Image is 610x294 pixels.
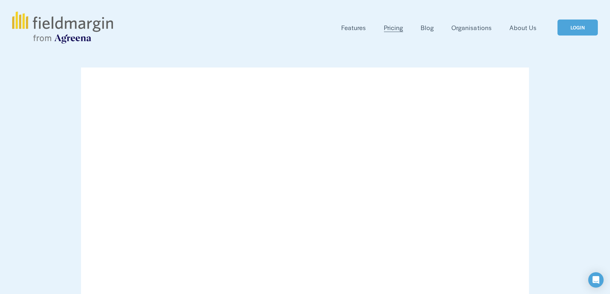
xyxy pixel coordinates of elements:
a: Pricing [384,22,403,33]
img: fieldmargin.com [12,12,113,44]
a: LOGIN [557,20,598,36]
a: folder dropdown [341,22,366,33]
a: About Us [509,22,537,33]
a: Blog [421,22,434,33]
div: Open Intercom Messenger [588,272,604,288]
a: Organisations [451,22,492,33]
span: Features [341,23,366,32]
